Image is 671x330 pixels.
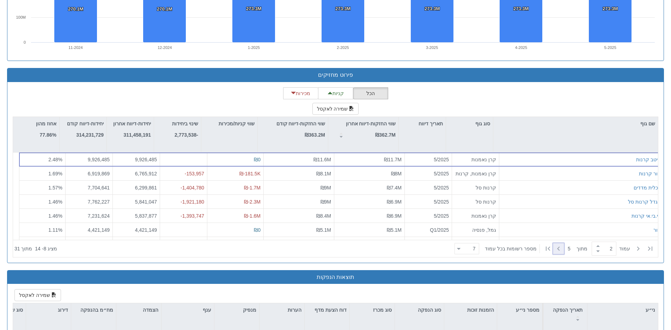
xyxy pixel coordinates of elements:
div: 9,926,485 [68,156,110,163]
span: ₪5.1M [316,227,331,232]
div: -1,393,747 [163,212,204,219]
text: 1-2025 [248,45,260,50]
div: 6,299,861 [116,184,157,191]
tspan: 273.3M [603,6,618,11]
button: אי.בי.אי קרנות [632,212,661,219]
span: ₪-2.3M [244,199,261,204]
div: תאריך דיווח [399,117,446,130]
div: הערות [260,303,304,317]
button: מכירות [283,87,318,99]
tspan: 270.1M [157,6,172,12]
text: 4-2025 [515,45,527,50]
div: מספר ני״ע [497,303,542,317]
strong: ₪362.7M [375,132,396,138]
button: תכלית מדדים [634,184,661,191]
button: שמירה לאקסל [14,289,61,301]
div: דוח הצעת מדף [305,303,349,325]
p: שינוי ביחידות [172,120,198,127]
div: 2.48 % [22,156,62,163]
text: 3-2025 [426,45,438,50]
div: 1.46 % [22,198,62,205]
div: תאריך הנפקה [543,303,587,325]
div: מח״מ בהנפקה [71,303,116,325]
strong: 314,231,729 [76,132,104,138]
div: 5/2025 [408,170,449,177]
span: ₪11.7M [384,157,402,162]
div: 9,926,485 [116,156,157,163]
div: שווי קניות/מכירות [201,117,257,130]
p: אחוז מהון [36,120,56,127]
span: ₪0 [254,157,261,162]
div: הזמנות זוכות [444,303,497,317]
button: מור [653,226,661,233]
div: 5,837,877 [116,212,157,219]
div: סוג מכרז [350,303,395,317]
div: מנפיק [214,303,259,317]
span: ₪8M [391,170,402,176]
div: 5,841,047 [116,198,157,205]
div: קרנות סל [455,184,496,191]
button: הכל [353,87,388,99]
p: שווי החזקות-דיווח אחרון [346,120,396,127]
text: 12-2024 [158,45,172,50]
span: ₪8.4M [316,213,331,218]
div: 6,765,912 [116,170,157,177]
span: ₪0 [254,227,261,232]
strong: 77.86% [40,132,56,138]
span: ₪6.9M [387,213,402,218]
div: 6,919,869 [68,170,110,177]
div: ‏מציג 8 - 14 ‏ מתוך 31 [14,241,57,256]
tspan: 273.3M [335,6,350,11]
div: קרן נאמנות, קרנות סל [455,170,496,177]
span: ₪-181.5K [239,170,261,176]
button: קניות [318,87,353,99]
div: סוג גוף [446,117,493,130]
span: ₪5.1M [387,227,402,232]
div: ענף [161,303,214,317]
span: ₪9M [321,185,331,190]
button: מור קרנות [639,170,661,177]
div: סוג הנפקה [395,303,444,317]
div: 1.46 % [22,212,62,219]
h3: פירוט מחזיקים [13,72,658,78]
div: 1.69 % [22,170,62,177]
tspan: 273.3M [246,6,261,11]
div: קרן נאמנות [455,156,496,163]
strong: ₪363.2M [305,132,325,138]
button: מגדל קרנות סל [628,198,661,205]
div: דירוג [26,303,71,317]
div: 7,231,624 [68,212,110,219]
h3: תוצאות הנפקות [13,274,658,280]
div: שם גוף [493,117,658,130]
span: ₪-1.7M [244,185,261,190]
div: -1,404,780 [163,184,204,191]
text: 0 [24,40,26,44]
p: יחידות-דיווח אחרון [113,120,151,127]
div: ני״ע [587,303,658,317]
div: -1,921,180 [163,198,204,205]
div: 5/2025 [408,184,449,191]
tspan: 273.3M [513,6,529,11]
span: ₪6.9M [387,199,402,204]
div: 7,762,227 [68,198,110,205]
p: יחידות-דיווח קודם [67,120,104,127]
span: ‏עמוד [619,245,630,252]
div: 5/2025 [408,212,449,219]
div: 7,704,641 [68,184,110,191]
div: גמל, פנסיה [455,226,496,233]
div: 5/2025 [408,198,449,205]
button: שמירה לאקסל [312,103,359,115]
tspan: 273.3M [425,6,440,11]
button: מיטב קרנות [636,156,661,163]
span: ₪11.6M [313,157,331,162]
div: 4,421,149 [116,226,157,233]
span: ₪9M [321,199,331,204]
div: -153,957 [163,170,204,177]
p: שווי החזקות-דיווח קודם [276,120,325,127]
div: 1.57 % [22,184,62,191]
strong: -2,773,538 [175,132,198,138]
